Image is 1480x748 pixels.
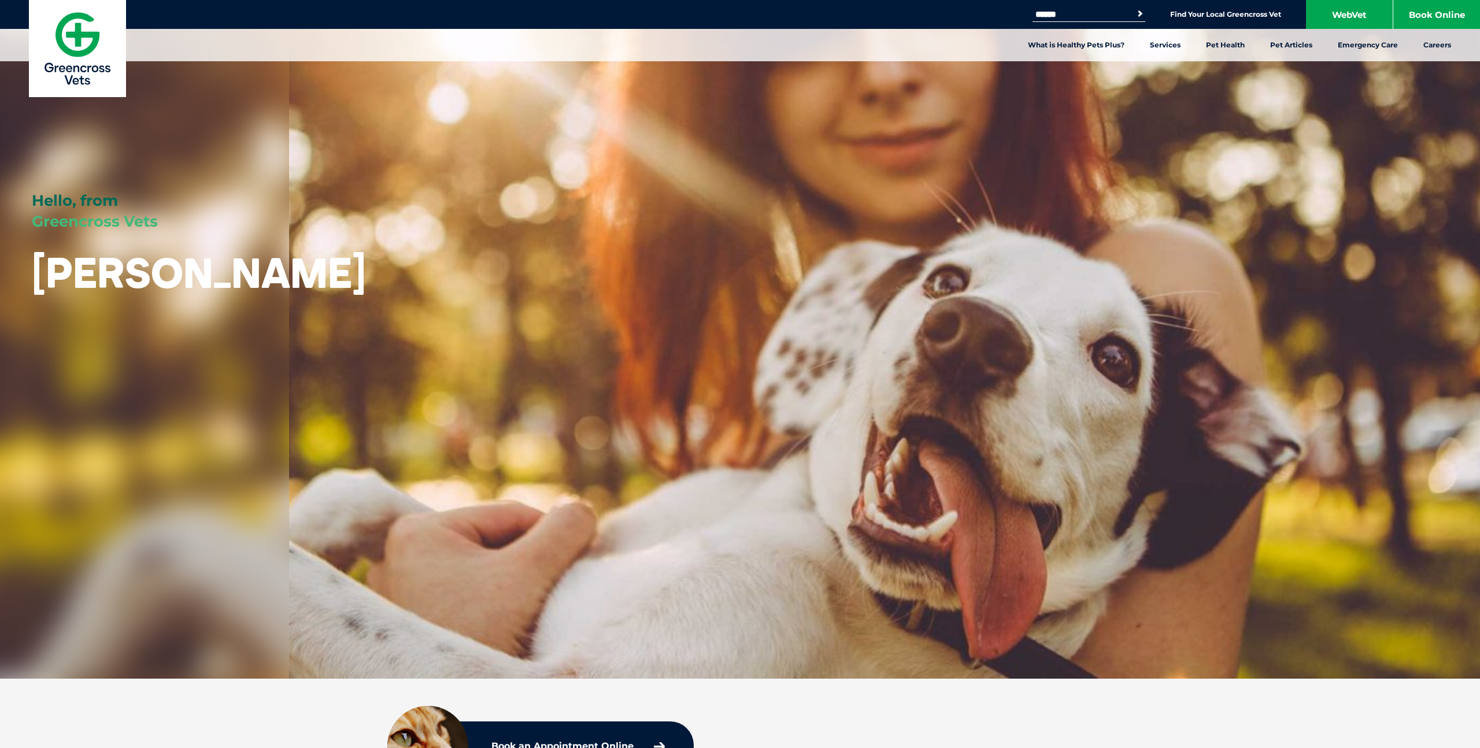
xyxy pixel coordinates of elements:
a: Find Your Local Greencross Vet [1170,10,1281,19]
a: Pet Articles [1257,29,1325,61]
span: Hello, from [32,191,118,210]
a: Careers [1411,29,1464,61]
a: What is Healthy Pets Plus? [1015,29,1137,61]
button: Search [1134,8,1146,20]
span: Greencross Vets [32,212,158,231]
a: Services [1137,29,1193,61]
h1: [PERSON_NAME] [32,250,366,295]
a: Emergency Care [1325,29,1411,61]
a: Pet Health [1193,29,1257,61]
